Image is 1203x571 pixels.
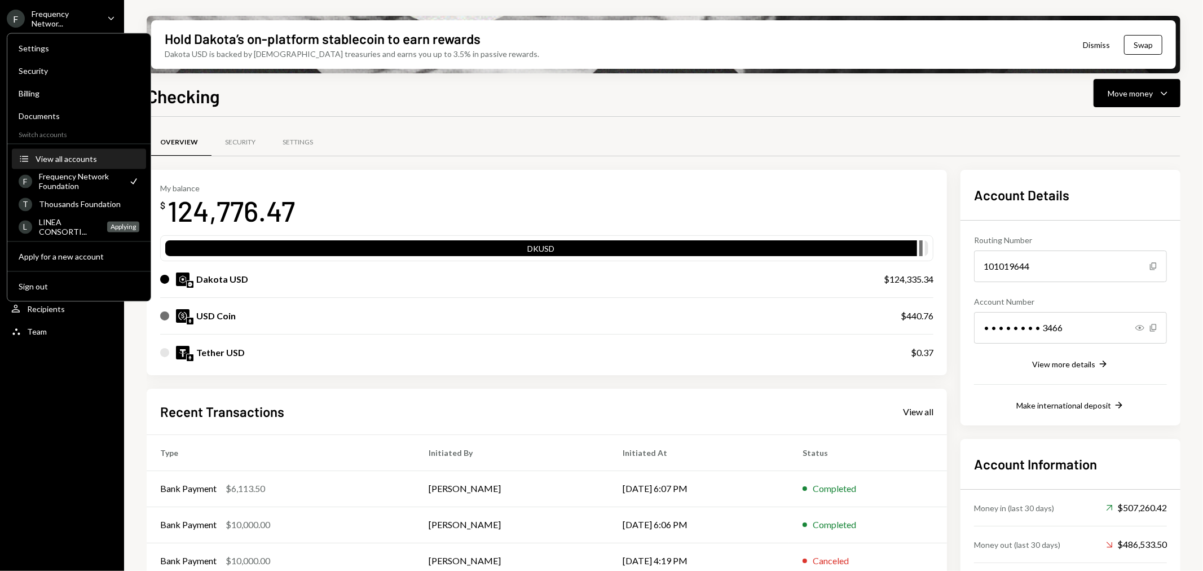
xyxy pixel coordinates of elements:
[187,281,193,288] img: base-mainnet
[196,273,248,286] div: Dakota USD
[974,296,1167,308] div: Account Number
[269,128,327,157] a: Settings
[813,518,856,532] div: Completed
[1108,87,1153,99] div: Move money
[168,193,295,229] div: 124,776.47
[225,138,255,147] div: Security
[12,149,146,169] button: View all accounts
[609,507,789,543] td: [DATE] 6:06 PM
[974,502,1054,514] div: Money in (last 30 days)
[884,273,933,286] div: $124,335.34
[147,434,415,471] th: Type
[32,9,98,28] div: Frequency Networ...
[12,60,146,81] a: Security
[226,518,270,532] div: $10,000.00
[813,554,849,568] div: Canceled
[39,199,139,209] div: Thousands Foundation
[609,471,789,507] td: [DATE] 6:07 PM
[12,38,146,58] a: Settings
[176,309,190,323] img: USDC
[12,83,146,103] a: Billing
[160,482,217,495] div: Bank Payment
[903,405,933,418] a: View all
[12,106,146,126] a: Documents
[160,200,165,211] div: $
[12,247,146,267] button: Apply for a new account
[1106,501,1167,515] div: $507,260.42
[107,221,139,232] div: Applying
[165,29,481,48] div: Hold Dakota’s on-platform stablecoin to earn rewards
[19,220,32,234] div: L
[211,128,269,157] a: Security
[160,183,295,193] div: My balance
[196,309,236,323] div: USD Coin
[609,434,789,471] th: Initiated At
[160,554,217,568] div: Bank Payment
[19,282,139,291] div: Sign out
[7,298,117,319] a: Recipients
[147,85,220,107] h1: Checking
[7,321,117,341] a: Team
[19,89,139,98] div: Billing
[901,309,933,323] div: $440.76
[1094,79,1180,107] button: Move money
[19,252,139,261] div: Apply for a new account
[1032,359,1095,369] div: View more details
[176,273,190,286] img: DKUSD
[415,434,609,471] th: Initiated By
[813,482,856,495] div: Completed
[226,482,265,495] div: $6,113.50
[19,174,32,188] div: F
[19,43,139,53] div: Settings
[1069,32,1124,58] button: Dismiss
[27,304,65,314] div: Recipients
[1032,358,1109,371] button: View more details
[12,276,146,297] button: Sign out
[974,312,1167,344] div: • • • • • • • • 3466
[974,186,1167,204] h2: Account Details
[226,554,270,568] div: $10,000.00
[903,406,933,418] div: View all
[176,346,190,359] img: USDT
[911,346,933,359] div: $0.37
[27,327,47,336] div: Team
[147,128,211,157] a: Overview
[283,138,313,147] div: Settings
[12,194,146,214] a: TThousands Foundation
[39,172,121,191] div: Frequency Network Foundation
[39,217,100,236] div: LINEA CONSORTI...
[7,128,151,139] div: Switch accounts
[187,318,193,324] img: ethereum-mainnet
[974,234,1167,246] div: Routing Number
[196,346,245,359] div: Tether USD
[415,507,609,543] td: [PERSON_NAME]
[7,10,25,28] div: F
[36,154,139,164] div: View all accounts
[160,518,217,532] div: Bank Payment
[974,251,1167,282] div: 101019644
[789,434,947,471] th: Status
[160,402,284,421] h2: Recent Transactions
[974,455,1167,473] h2: Account Information
[187,354,193,361] img: ethereum-mainnet
[19,66,139,76] div: Security
[1124,35,1162,55] button: Swap
[12,216,146,236] a: LLINEA CONSORTI...Applying
[19,197,32,211] div: T
[19,111,139,121] div: Documents
[160,138,198,147] div: Overview
[1016,401,1111,410] div: Make international deposit
[165,243,917,258] div: DKUSD
[1106,538,1167,551] div: $486,533.50
[415,471,609,507] td: [PERSON_NAME]
[165,48,539,60] div: Dakota USD is backed by [DEMOGRAPHIC_DATA] treasuries and earns you up to 3.5% in passive rewards.
[1016,399,1125,412] button: Make international deposit
[974,539,1060,551] div: Money out (last 30 days)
